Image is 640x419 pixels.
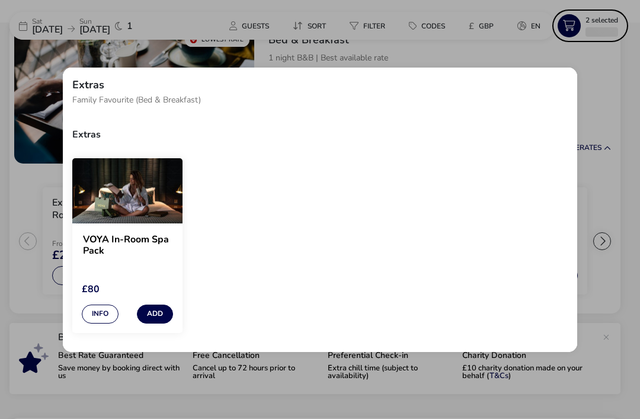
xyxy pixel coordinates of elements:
[82,305,119,324] button: Info
[82,283,100,296] span: £80
[63,68,577,352] div: extras selection modal
[72,96,201,104] span: Family Favourite (Bed & Breakfast)
[72,120,568,149] h3: Extras
[72,79,104,90] h2: Extras
[137,305,173,324] button: Add
[83,234,172,257] h2: VOYA In-Room Spa Pack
